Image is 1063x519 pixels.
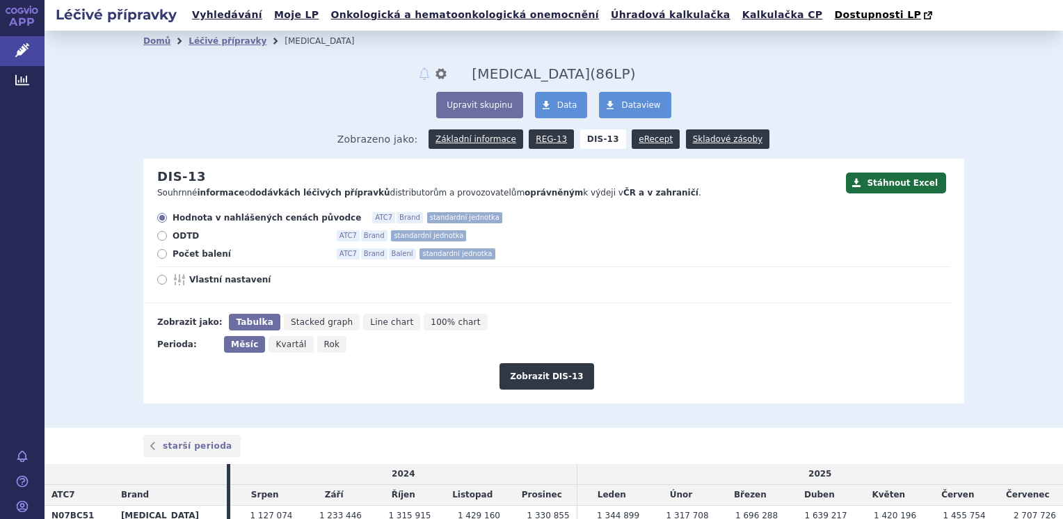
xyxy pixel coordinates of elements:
[198,188,245,198] strong: informace
[326,6,603,24] a: Onkologická a hematoonkologická onemocnění
[337,230,360,241] span: ATC7
[173,212,361,223] span: Hodnota v nahlášených cenách původce
[173,230,326,241] span: ODTD
[436,92,522,118] button: Upravit skupinu
[738,6,827,24] a: Kalkulačka CP
[830,6,939,25] a: Dostupnosti LP
[507,485,577,506] td: Prosinec
[499,363,593,390] button: Zobrazit DIS-13
[397,212,423,223] span: Brand
[417,65,431,82] button: notifikace
[632,129,680,149] a: eRecept
[157,187,839,199] p: Souhrnné o distributorům a provozovatelům k výdeji v .
[834,9,921,20] span: Dostupnosti LP
[993,485,1063,506] td: Červenec
[231,340,258,349] span: Měsíc
[189,274,342,285] span: Vlastní nastavení
[529,129,574,149] a: REG-13
[121,490,149,500] span: Brand
[419,248,495,259] span: standardní jednotka
[438,485,506,506] td: Listopad
[143,435,241,457] a: starší perioda
[250,188,390,198] strong: dodávkách léčivých přípravků
[535,92,588,118] a: Data
[525,188,583,198] strong: oprávněným
[434,65,448,82] button: nastavení
[596,65,614,82] span: 86
[361,248,387,259] span: Brand
[291,317,353,327] span: Stacked graph
[369,485,438,506] td: Říjen
[270,6,323,24] a: Moje LP
[189,36,266,46] a: Léčivé přípravky
[580,129,626,149] strong: DIS-13
[236,317,273,327] span: Tabulka
[923,485,992,506] td: Červen
[577,464,1063,484] td: 2025
[157,169,206,184] h2: DIS-13
[45,5,188,24] h2: Léčivé přípravky
[599,92,671,118] a: Dataview
[337,248,360,259] span: ATC7
[188,6,266,24] a: Vyhledávání
[324,340,340,349] span: Rok
[557,100,577,110] span: Data
[372,212,395,223] span: ATC7
[854,485,923,506] td: Květen
[621,100,660,110] span: Dataview
[337,129,418,149] span: Zobrazeno jako:
[577,485,646,506] td: Leden
[230,485,299,506] td: Srpen
[173,248,326,259] span: Počet balení
[716,485,785,506] td: Březen
[300,485,369,506] td: Září
[391,230,466,241] span: standardní jednotka
[429,129,523,149] a: Základní informace
[143,36,170,46] a: Domů
[623,188,698,198] strong: ČR a v zahraničí
[230,464,577,484] td: 2024
[285,31,372,51] li: zubsolv
[607,6,735,24] a: Úhradová kalkulačka
[157,336,217,353] div: Perioda:
[389,248,416,259] span: Balení
[646,485,715,506] td: Únor
[846,173,946,193] button: Stáhnout Excel
[51,490,75,500] span: ATC7
[686,129,769,149] a: Skladové zásoby
[157,314,222,330] div: Zobrazit jako:
[431,317,480,327] span: 100% chart
[361,230,387,241] span: Brand
[275,340,306,349] span: Kvartál
[427,212,502,223] span: standardní jednotka
[590,65,635,82] span: ( LP)
[785,485,854,506] td: Duben
[472,65,590,82] span: zubsolv
[370,317,413,327] span: Line chart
